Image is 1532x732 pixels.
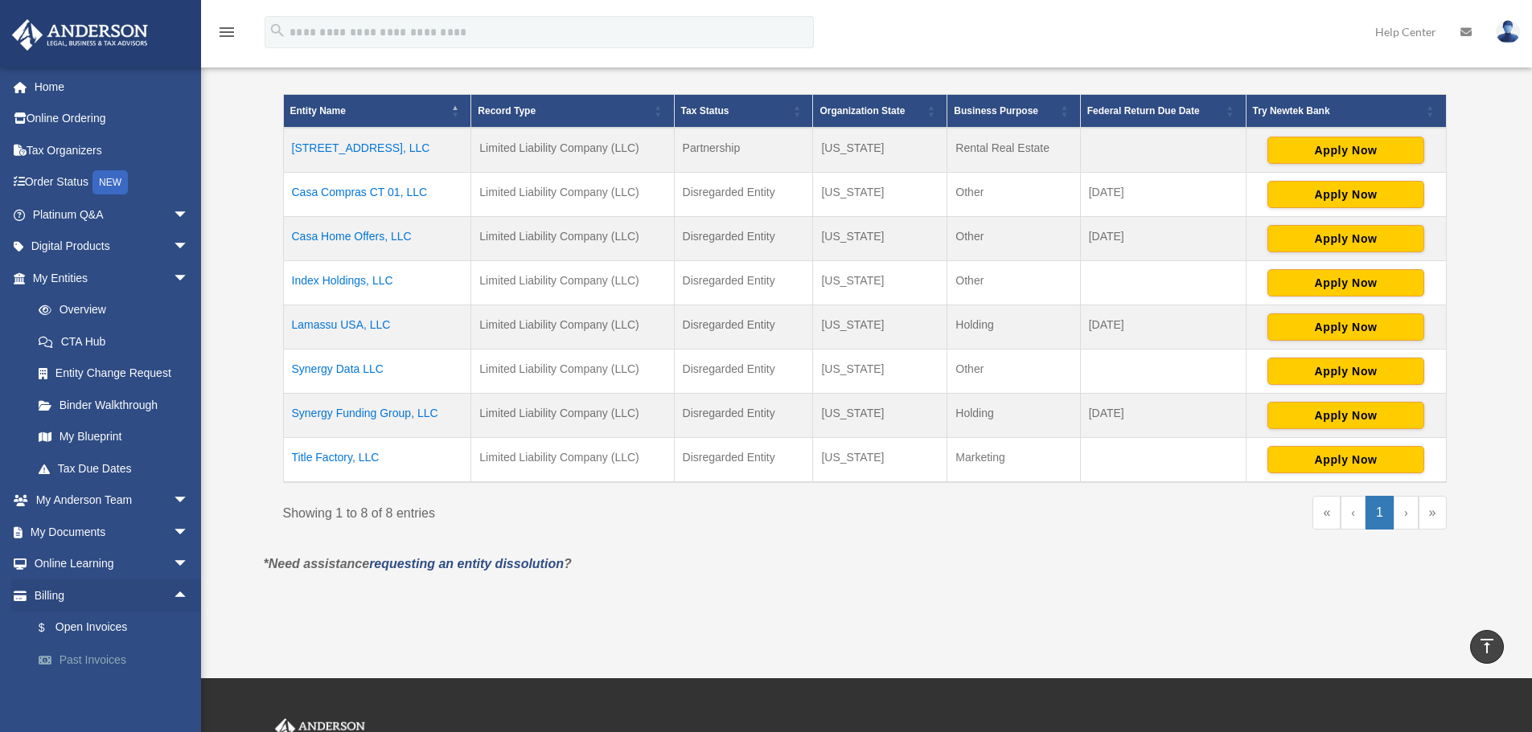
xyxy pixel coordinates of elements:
[290,105,346,117] span: Entity Name
[1312,496,1341,530] a: First
[947,173,1080,217] td: Other
[283,261,471,305] td: Index Holdings, LLC
[23,676,213,708] a: Manage Payments
[947,438,1080,483] td: Marketing
[471,95,674,129] th: Record Type: Activate to sort
[1470,630,1504,664] a: vertical_align_top
[11,579,213,611] a: Billingarrow_drop_up
[813,438,947,483] td: [US_STATE]
[1341,496,1366,530] a: Previous
[369,557,564,570] a: requesting an entity dissolution
[11,103,213,135] a: Online Ordering
[674,350,813,394] td: Disregarded Entity
[23,611,213,644] a: $Open Invoices
[11,548,213,580] a: Online Learningarrow_drop_down
[947,95,1080,129] th: Business Purpose: Activate to sort
[283,496,853,525] div: Showing 1 to 8 of 8 entries
[947,394,1080,438] td: Holding
[1080,95,1246,129] th: Federal Return Due Date: Activate to sort
[1080,394,1246,438] td: [DATE]
[23,421,205,453] a: My Blueprint
[283,305,471,350] td: Lamassu USA, LLC
[947,261,1080,305] td: Other
[1394,496,1419,530] a: Next
[674,128,813,173] td: Partnership
[813,128,947,173] td: [US_STATE]
[674,394,813,438] td: Disregarded Entity
[471,128,674,173] td: Limited Liability Company (LLC)
[947,217,1080,261] td: Other
[11,485,213,517] a: My Anderson Teamarrow_drop_down
[7,19,153,51] img: Anderson Advisors Platinum Portal
[813,217,947,261] td: [US_STATE]
[471,261,674,305] td: Limited Liability Company (LLC)
[1246,95,1446,129] th: Try Newtek Bank : Activate to sort
[471,438,674,483] td: Limited Liability Company (LLC)
[1477,636,1497,656] i: vertical_align_top
[813,95,947,129] th: Organization State: Activate to sort
[947,350,1080,394] td: Other
[471,394,674,438] td: Limited Liability Company (LLC)
[23,358,205,390] a: Entity Change Request
[674,438,813,483] td: Disregarded Entity
[269,22,286,39] i: search
[1267,137,1424,164] button: Apply Now
[813,261,947,305] td: [US_STATE]
[11,71,213,103] a: Home
[674,261,813,305] td: Disregarded Entity
[1267,358,1424,385] button: Apply Now
[173,231,205,264] span: arrow_drop_down
[283,217,471,261] td: Casa Home Offers, LLC
[813,350,947,394] td: [US_STATE]
[47,618,55,638] span: $
[217,22,236,42] i: menu
[1366,496,1394,530] a: 1
[674,305,813,350] td: Disregarded Entity
[471,173,674,217] td: Limited Liability Company (LLC)
[283,95,471,129] th: Entity Name: Activate to invert sorting
[471,350,674,394] td: Limited Liability Company (LLC)
[1080,305,1246,350] td: [DATE]
[471,305,674,350] td: Limited Liability Company (LLC)
[1080,217,1246,261] td: [DATE]
[283,438,471,483] td: Title Factory, LLC
[1267,269,1424,296] button: Apply Now
[1419,496,1447,530] a: Last
[173,516,205,549] span: arrow_drop_down
[173,548,205,581] span: arrow_drop_down
[11,166,213,199] a: Order StatusNEW
[819,105,905,117] span: Organization State
[11,134,213,166] a: Tax Organizers
[674,217,813,261] td: Disregarded Entity
[813,305,947,350] td: [US_STATE]
[1267,313,1424,341] button: Apply Now
[471,217,674,261] td: Limited Liability Company (LLC)
[1080,173,1246,217] td: [DATE]
[23,389,205,421] a: Binder Walkthrough
[23,644,213,676] a: Past Invoices
[264,557,572,570] em: *Need assistance ?
[23,325,205,358] a: CTA Hub
[283,394,471,438] td: Synergy Funding Group, LLC
[813,173,947,217] td: [US_STATE]
[674,173,813,217] td: Disregarded Entity
[947,128,1080,173] td: Rental Real Estate
[11,262,205,294] a: My Entitiesarrow_drop_down
[173,485,205,517] span: arrow_drop_down
[217,28,236,42] a: menu
[283,350,471,394] td: Synergy Data LLC
[674,95,813,129] th: Tax Status: Activate to sort
[478,105,536,117] span: Record Type
[11,516,213,548] a: My Documentsarrow_drop_down
[813,394,947,438] td: [US_STATE]
[1267,181,1424,208] button: Apply Now
[1267,225,1424,252] button: Apply Now
[92,170,128,194] div: NEW
[23,452,205,485] a: Tax Due Dates
[947,305,1080,350] td: Holding
[1253,101,1422,121] div: Try Newtek Bank
[1087,105,1200,117] span: Federal Return Due Date
[1267,446,1424,473] button: Apply Now
[954,105,1038,117] span: Business Purpose
[23,294,197,326] a: Overview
